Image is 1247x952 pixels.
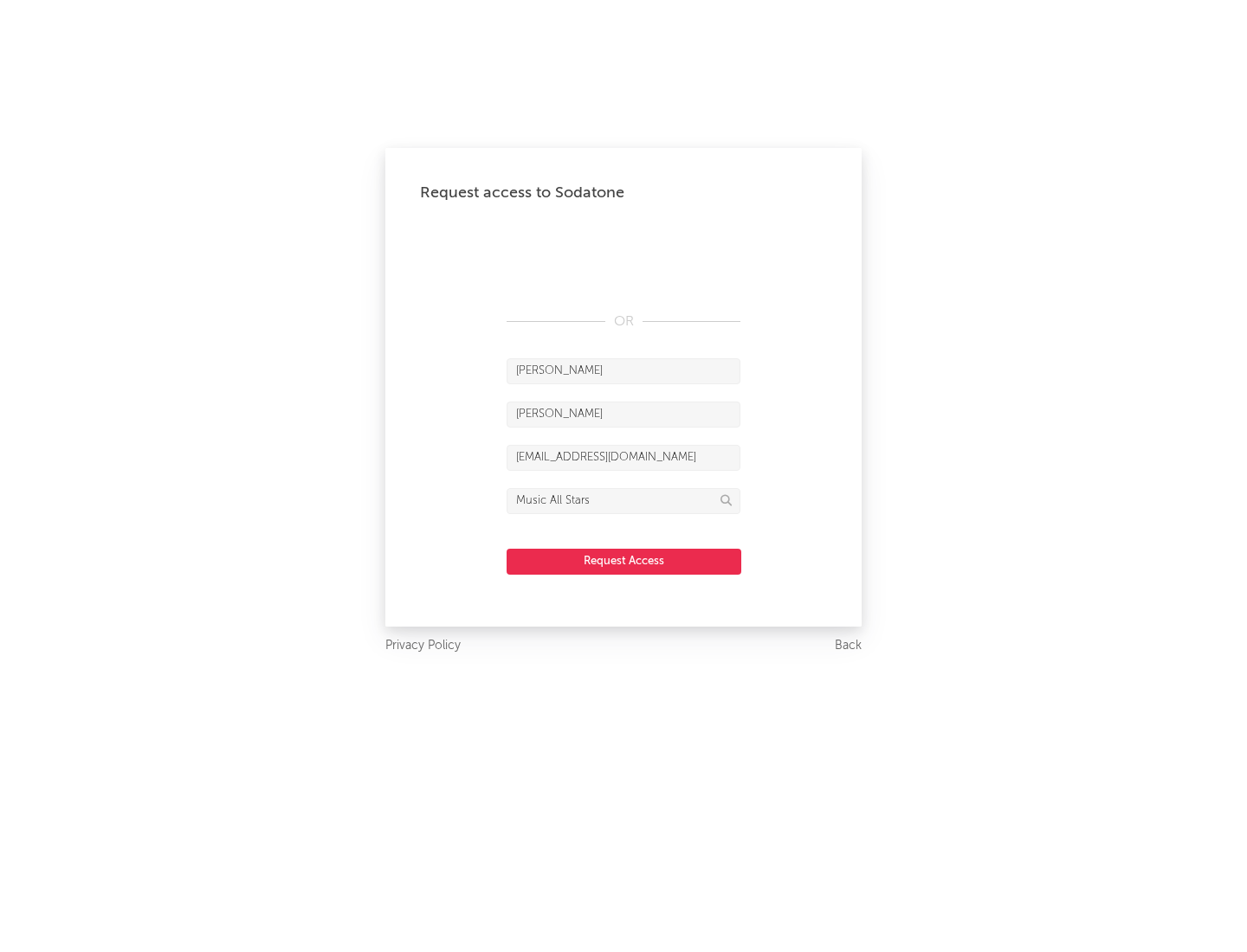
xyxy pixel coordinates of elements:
input: First Name [507,358,740,384]
div: OR [507,312,740,332]
button: Request Access [507,549,741,575]
a: Privacy Policy [385,635,461,657]
input: Division [507,488,740,514]
input: Email [507,445,740,471]
div: Request access to Sodatone [420,183,827,203]
a: Back [835,635,862,657]
input: Last Name [507,402,740,428]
